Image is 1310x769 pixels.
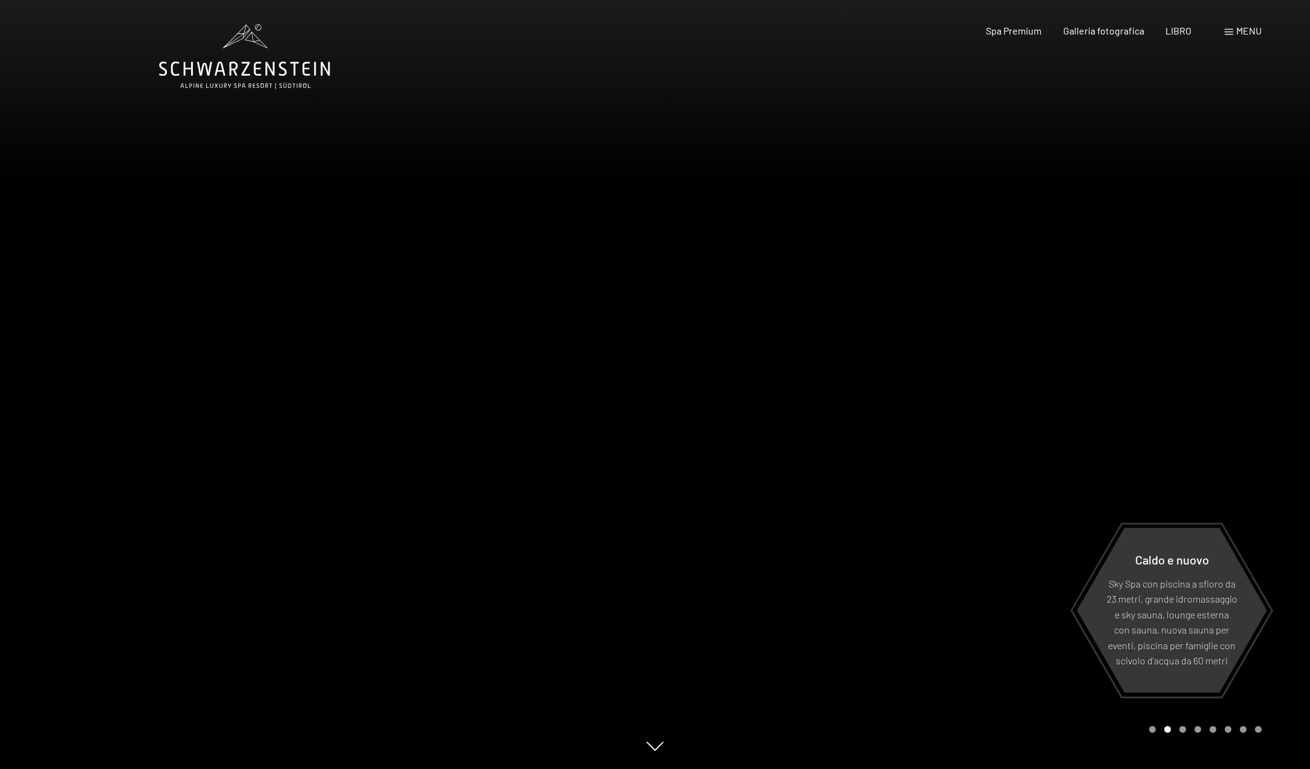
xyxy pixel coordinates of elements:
a: LIBRO [1165,25,1191,36]
div: Carousel Page 1 [1149,726,1156,733]
div: Carosello Pagina 7 [1240,726,1246,733]
div: Pagina 6 della giostra [1225,726,1231,733]
font: Sky Spa con piscina a sfioro da 23 metri, grande idromassaggio e sky sauna, lounge esterna con sa... [1107,577,1237,666]
div: Pagina 8 della giostra [1255,726,1262,733]
font: Caldo e nuovo [1135,552,1209,566]
a: Galleria fotografica [1063,25,1144,36]
font: menu [1236,25,1262,36]
div: Pagina 5 della giostra [1210,726,1216,733]
a: Spa Premium [986,25,1041,36]
div: Pagina 3 della giostra [1179,726,1186,733]
a: Caldo e nuovo Sky Spa con piscina a sfioro da 23 metri, grande idromassaggio e sky sauna, lounge ... [1076,527,1268,693]
div: Paginazione carosello [1145,726,1262,733]
div: Pagina 4 del carosello [1194,726,1201,733]
div: Carousel Page 2 (Current Slide) [1164,726,1171,733]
